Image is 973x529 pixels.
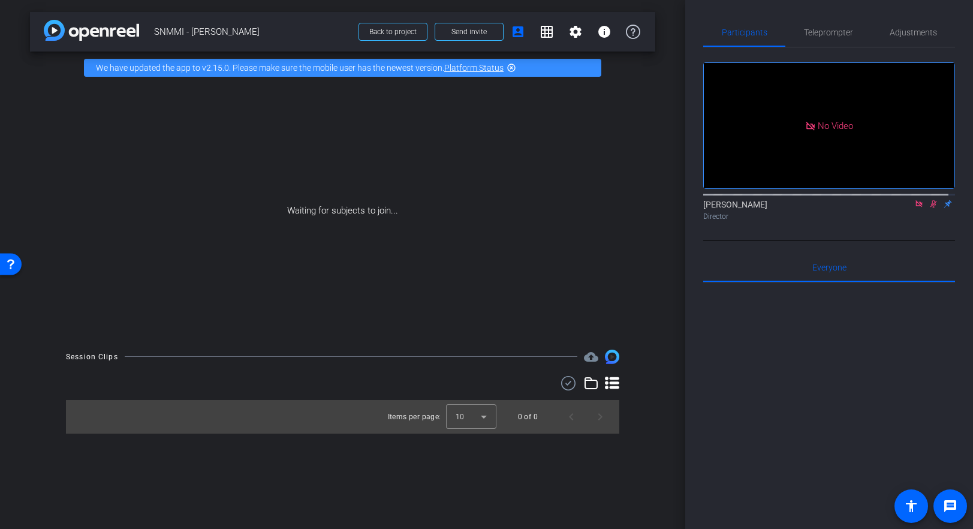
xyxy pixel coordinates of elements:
span: Adjustments [890,28,937,37]
div: [PERSON_NAME] [703,199,955,222]
img: app-logo [44,20,139,41]
span: Back to project [369,28,417,36]
mat-icon: info [597,25,611,39]
mat-icon: highlight_off [507,63,516,73]
mat-icon: settings [568,25,583,39]
span: Teleprompter [804,28,853,37]
button: Previous page [557,402,586,431]
span: Destinations for your clips [584,350,598,364]
div: We have updated the app to v2.15.0. Please make sure the mobile user has the newest version. [84,59,601,77]
span: Everyone [812,263,847,272]
button: Back to project [359,23,427,41]
button: Send invite [435,23,504,41]
span: Send invite [451,27,487,37]
mat-icon: account_box [511,25,525,39]
div: Waiting for subjects to join... [30,84,655,338]
div: Director [703,211,955,222]
div: Session Clips [66,351,118,363]
mat-icon: grid_on [540,25,554,39]
button: Next page [586,402,614,431]
span: SNMMI - [PERSON_NAME] [154,20,351,44]
mat-icon: message [943,499,957,513]
div: Items per page: [388,411,441,423]
mat-icon: cloud_upload [584,350,598,364]
mat-icon: accessibility [904,499,918,513]
a: Platform Status [444,63,504,73]
span: Participants [722,28,767,37]
img: Session clips [605,350,619,364]
span: No Video [818,120,853,131]
div: 0 of 0 [518,411,538,423]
